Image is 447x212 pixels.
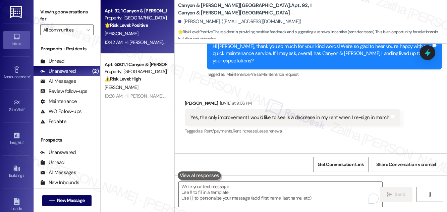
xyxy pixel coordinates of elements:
span: Send [395,191,405,198]
i:  [49,198,54,203]
button: Send [380,187,412,202]
div: Prospects [34,137,100,144]
span: Share Conversation via email [376,161,436,168]
b: Canyon & [PERSON_NAME][GEOGRAPHIC_DATA]: Apt. 92, 1 Canyon & [PERSON_NAME][GEOGRAPHIC_DATA] [178,2,312,16]
div: Unanswered [40,68,76,75]
a: Inbox [3,31,30,49]
div: [PERSON_NAME] [185,100,400,109]
span: Lease renewal [257,128,283,134]
div: Tagged as: [185,126,400,136]
a: Insights • [3,130,30,148]
div: Escalate [40,118,66,125]
strong: 🌟 Risk Level: Positive [105,22,148,28]
div: [DATE] at 9:06 PM [218,100,252,107]
div: New Inbounds [40,179,79,186]
span: Maintenance , [226,71,249,77]
span: • [30,73,31,78]
span: Rent/payments , [204,128,233,134]
a: Site Visit • [3,97,30,115]
span: : The resident is providing positive feedback and suggesting a renewal incentive (rent decrease).... [178,29,447,43]
div: Review follow-ups [40,88,87,95]
span: [PERSON_NAME] [105,31,138,37]
i:  [427,192,432,197]
input: All communities [43,24,83,35]
i:  [387,192,392,197]
span: Praise , [249,71,261,77]
button: Share Conversation via email [372,157,440,172]
div: Apt. 92, 1 Canyon & [PERSON_NAME][GEOGRAPHIC_DATA] [105,7,167,14]
span: New Message [57,197,85,204]
button: New Message [42,195,92,206]
textarea: To enrich screen reader interactions, please activate Accessibility in Grammarly extension settings [179,182,382,207]
label: Viewing conversations for [40,7,94,24]
span: • [24,106,25,111]
a: Buildings [3,163,30,181]
span: [PERSON_NAME] [105,84,138,90]
strong: 🌟 Risk Level: Positive [178,29,213,35]
div: Maintenance [40,98,77,105]
div: Unread [40,159,64,166]
div: WO Follow-ups [40,108,81,115]
div: Unanswered [40,149,76,156]
div: Tagged as: [207,69,442,79]
div: Hi [PERSON_NAME], thank you so much for your kind words! We're so glad to hear you're happy with ... [213,43,431,64]
span: Rent increase , [233,128,257,134]
div: All Messages [40,169,76,176]
img: ResiDesk Logo [10,6,23,18]
span: Maintenance request [261,71,299,77]
div: (2) [91,66,100,76]
span: • [23,139,24,144]
div: [PERSON_NAME]. ([EMAIL_ADDRESS][DOMAIN_NAME]) [178,18,301,25]
i:  [86,27,90,33]
div: Prospects + Residents [34,45,100,52]
button: Get Conversation Link [313,157,368,172]
div: Property: [GEOGRAPHIC_DATA][PERSON_NAME] [105,14,167,21]
div: Property: [GEOGRAPHIC_DATA][PERSON_NAME] [105,68,167,75]
div: Yes, the only improvement I would like to see is a decrease in my rent when I re-sign in march [190,114,390,121]
span: Get Conversation Link [318,161,364,168]
strong: ⚠️ Risk Level: High [105,76,141,82]
div: Apt. G301, 1 Canyon & [PERSON_NAME][GEOGRAPHIC_DATA] [105,61,167,68]
div: Unread [40,58,64,65]
div: All Messages [40,78,76,85]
